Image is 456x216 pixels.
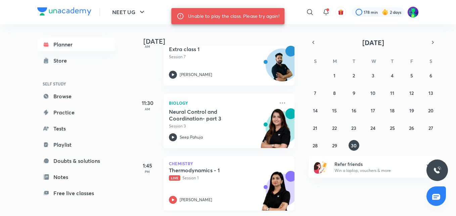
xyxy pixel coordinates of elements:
[143,37,301,45] h4: [DATE]
[310,87,321,98] button: September 7, 2025
[37,54,115,67] a: Store
[37,106,115,119] a: Practice
[169,175,274,181] p: Session 1
[108,5,150,19] button: NEET UG
[313,125,317,131] abbr: September 21, 2025
[134,107,161,111] p: AM
[338,9,344,15] img: avatar
[169,123,274,129] p: Session 3
[371,107,375,114] abbr: September 17, 2025
[334,168,417,174] p: Win a laptop, vouchers & more
[37,154,115,168] a: Doubts & solutions
[372,72,374,79] abbr: September 3, 2025
[169,99,274,107] p: Biology
[382,9,389,15] img: streak
[390,90,394,96] abbr: September 11, 2025
[406,105,417,116] button: September 19, 2025
[368,105,378,116] button: September 17, 2025
[258,108,294,155] img: unacademy
[353,90,355,96] abbr: September 9, 2025
[428,90,433,96] abbr: September 13, 2025
[188,10,279,22] div: Unable to play the class. Please try again!
[428,107,434,114] abbr: September 20, 2025
[318,38,428,47] button: [DATE]
[353,58,355,64] abbr: Tuesday
[429,72,432,79] abbr: September 6, 2025
[169,54,274,60] p: Session 7
[310,140,321,151] button: September 28, 2025
[409,125,414,131] abbr: September 26, 2025
[134,161,161,170] h5: 1:45
[387,105,398,116] button: September 18, 2025
[134,44,161,48] p: AM
[351,125,356,131] abbr: September 23, 2025
[410,72,413,79] abbr: September 5, 2025
[353,72,355,79] abbr: September 2, 2025
[390,125,395,131] abbr: September 25, 2025
[169,167,253,174] h5: Thermodynamics - 1
[37,89,115,103] a: Browse
[329,122,340,133] button: September 22, 2025
[329,70,340,81] button: September 1, 2025
[368,87,378,98] button: September 10, 2025
[349,70,359,81] button: September 2, 2025
[349,105,359,116] button: September 16, 2025
[37,7,91,15] img: Company Logo
[370,125,375,131] abbr: September 24, 2025
[429,58,432,64] abbr: Saturday
[391,72,394,79] abbr: September 4, 2025
[332,107,337,114] abbr: September 15, 2025
[351,142,357,149] abbr: September 30, 2025
[169,175,180,181] span: Live
[349,122,359,133] button: September 23, 2025
[368,122,378,133] button: September 24, 2025
[370,90,375,96] abbr: September 10, 2025
[433,166,441,174] img: ttu
[329,105,340,116] button: September 15, 2025
[428,125,433,131] abbr: September 27, 2025
[334,160,417,168] h6: Refer friends
[425,70,436,81] button: September 6, 2025
[314,90,316,96] abbr: September 7, 2025
[391,58,394,64] abbr: Thursday
[390,107,395,114] abbr: September 18, 2025
[387,87,398,98] button: September 11, 2025
[37,78,115,89] h6: SELF STUDY
[368,70,378,81] button: September 3, 2025
[180,197,212,203] p: [PERSON_NAME]
[371,58,376,64] abbr: Wednesday
[349,140,359,151] button: September 30, 2025
[53,57,71,65] div: Store
[349,87,359,98] button: September 9, 2025
[134,170,161,174] p: PM
[313,142,318,149] abbr: September 28, 2025
[169,108,253,122] h5: Neural Control and Coordination- part 3
[310,105,321,116] button: September 14, 2025
[37,7,91,17] a: Company Logo
[409,90,414,96] abbr: September 12, 2025
[409,107,414,114] abbr: September 19, 2025
[352,107,356,114] abbr: September 16, 2025
[333,58,337,64] abbr: Monday
[180,134,203,140] p: Seep Pahuja
[313,107,318,114] abbr: September 14, 2025
[410,58,413,64] abbr: Friday
[406,87,417,98] button: September 12, 2025
[406,70,417,81] button: September 5, 2025
[332,125,337,131] abbr: September 22, 2025
[387,122,398,133] button: September 25, 2025
[407,6,419,18] img: Kaushiki Srivastava
[406,122,417,133] button: September 26, 2025
[387,70,398,81] button: September 4, 2025
[266,52,298,84] img: Avatar
[37,170,115,184] a: Notes
[333,90,336,96] abbr: September 8, 2025
[425,87,436,98] button: September 13, 2025
[425,122,436,133] button: September 27, 2025
[169,46,253,52] h5: Extra class 1
[329,87,340,98] button: September 8, 2025
[335,7,346,17] button: avatar
[169,161,289,166] p: Chemistry
[37,186,115,200] a: Free live classes
[332,142,337,149] abbr: September 29, 2025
